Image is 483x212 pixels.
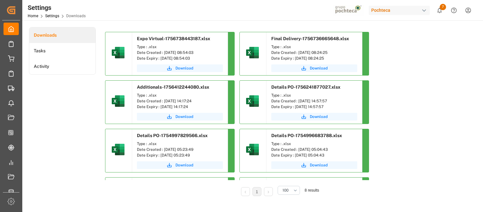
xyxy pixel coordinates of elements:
[278,186,300,195] button: open menu
[440,4,446,10] span: 7
[264,187,273,196] li: Next Page
[137,64,223,72] button: Download
[305,188,319,193] span: 8 results
[282,187,288,193] span: 100
[310,162,328,168] span: Download
[271,92,357,98] div: Type : .xlsx
[110,45,126,60] img: microsoft-excel-2019--v1.png
[271,113,357,121] button: Download
[137,84,209,90] span: Additionals-1756412244080.xlsx
[110,142,126,157] img: microsoft-excel-2019--v1.png
[110,93,126,109] img: microsoft-excel-2019--v1.png
[271,133,342,138] span: Details PO-1754996683788.xlsx
[137,161,223,169] button: Download
[271,44,357,50] div: Type : .xlsx
[175,162,193,168] span: Download
[271,55,357,61] div: Date Expiry : [DATE] 08:24:25
[310,65,328,71] span: Download
[369,6,430,15] div: Pochteca
[256,190,258,194] a: 1
[137,98,223,104] div: Date Created : [DATE] 14:17:24
[271,104,357,110] div: Date Expiry : [DATE] 14:57:57
[29,59,96,74] a: Activity
[271,161,357,169] button: Download
[271,64,357,72] button: Download
[271,98,357,104] div: Date Created : [DATE] 14:57:57
[175,65,193,71] span: Download
[137,55,223,61] div: Date Expiry : [DATE] 08:54:03
[447,3,461,18] button: Help Center
[245,93,260,109] img: microsoft-excel-2019--v1.png
[271,84,340,90] span: Details PO-1756241877027.xlsx
[271,147,357,152] div: Date Created : [DATE] 05:04:43
[137,141,223,147] div: Type : .xlsx
[28,3,86,12] div: Settings
[137,133,208,138] span: Details PO-1754997829566.xlsx
[271,36,349,41] span: Final Delivery-1756736665648.xlsx
[245,142,260,157] img: microsoft-excel-2019--v1.png
[29,43,96,59] a: Tasks
[369,4,432,16] button: Pochteca
[137,44,223,50] div: Type : .xlsx
[333,5,365,16] img: pochtecaImg.jpg_1689854062.jpg
[137,92,223,98] div: Type : .xlsx
[29,27,96,43] a: Downloads
[175,114,193,120] span: Download
[310,114,328,120] span: Download
[245,45,260,60] img: microsoft-excel-2019--v1.png
[241,187,250,196] li: Previous Page
[271,141,357,147] div: Type : .xlsx
[252,187,261,196] li: 1
[45,14,59,18] a: Settings
[137,113,223,121] button: Download
[137,50,223,55] div: Date Created : [DATE] 08:54:03
[137,36,210,41] span: Expo Virtual-1756738443187.xlsx
[28,14,38,18] a: Home
[137,147,223,152] div: Date Created : [DATE] 05:23:49
[271,152,357,158] div: Date Expiry : [DATE] 05:04:43
[271,50,357,55] div: Date Created : [DATE] 08:24:25
[137,104,223,110] div: Date Expiry : [DATE] 14:17:24
[432,3,447,18] button: show 7 new notifications
[137,152,223,158] div: Date Expiry : [DATE] 05:23:49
